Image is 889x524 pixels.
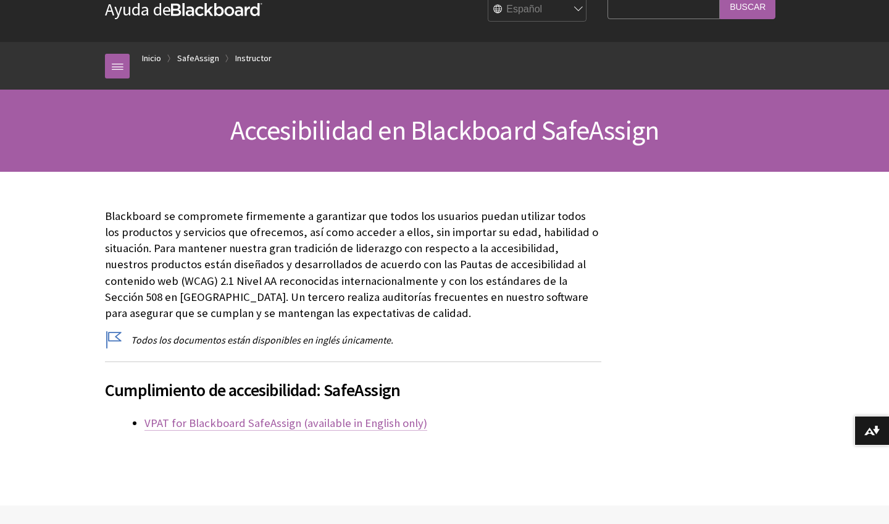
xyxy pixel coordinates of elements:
[142,51,161,66] a: Inicio
[144,416,427,431] a: VPAT for Blackboard SafeAssign (available in English only)
[230,113,659,147] span: Accesibilidad en Blackboard SafeAssign
[105,361,601,403] h2: Cumplimiento de accesibilidad: SafeAssign
[235,51,272,66] a: Instructor
[177,51,219,66] a: SafeAssign
[171,3,262,16] strong: Blackboard
[105,208,601,321] p: Blackboard se compromete firmemente a garantizar que todos los usuarios puedan utilizar todos los...
[105,333,601,347] p: Todos los documentos están disponibles en inglés únicamente.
